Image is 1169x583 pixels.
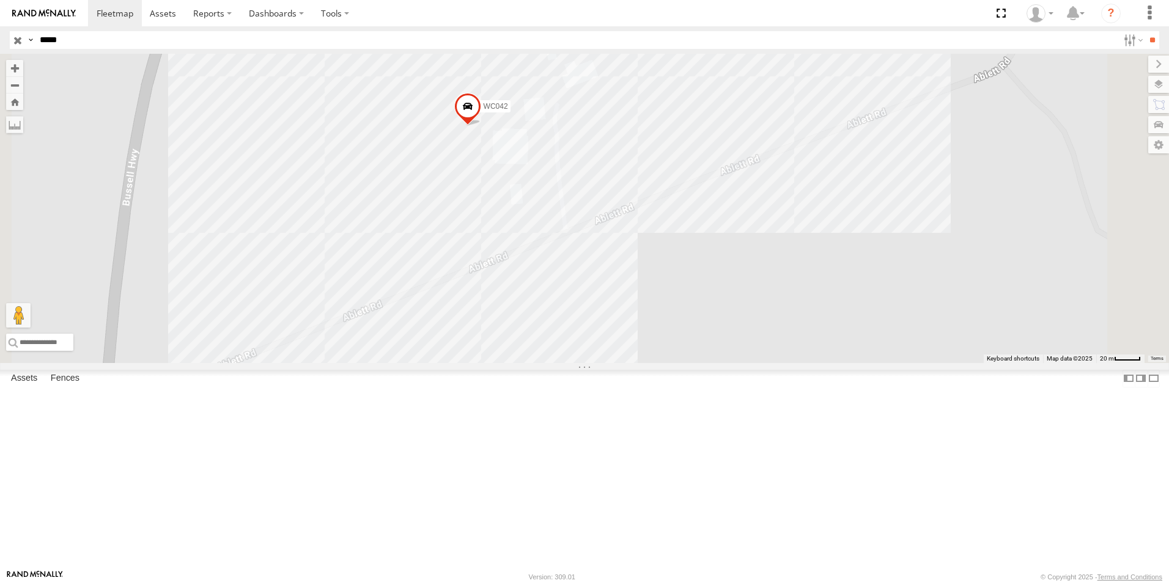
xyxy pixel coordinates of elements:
[484,103,508,111] span: WC042
[1097,573,1162,581] a: Terms and Conditions
[12,9,76,18] img: rand-logo.svg
[6,60,23,76] button: Zoom in
[5,370,43,387] label: Assets
[1123,370,1135,387] label: Dock Summary Table to the Left
[1119,31,1145,49] label: Search Filter Options
[1096,354,1145,363] button: Map Scale: 20 m per 40 pixels
[1148,136,1169,153] label: Map Settings
[987,354,1039,363] button: Keyboard shortcuts
[26,31,35,49] label: Search Query
[1041,573,1162,581] div: © Copyright 2025 -
[1148,370,1160,387] label: Hide Summary Table
[6,76,23,94] button: Zoom out
[1101,4,1121,23] i: ?
[6,94,23,110] button: Zoom Home
[1047,355,1093,362] span: Map data ©2025
[6,116,23,133] label: Measure
[529,573,575,581] div: Version: 309.01
[7,571,63,583] a: Visit our Website
[1022,4,1058,23] div: Graham Broom
[45,370,86,387] label: Fences
[1100,355,1114,362] span: 20 m
[6,303,31,328] button: Drag Pegman onto the map to open Street View
[1151,356,1163,361] a: Terms (opens in new tab)
[1135,370,1147,387] label: Dock Summary Table to the Right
